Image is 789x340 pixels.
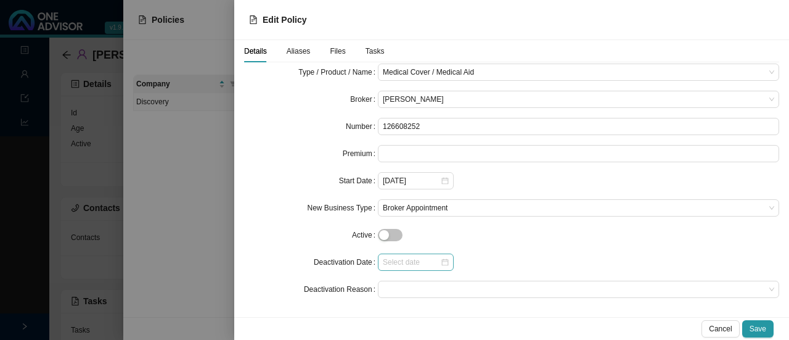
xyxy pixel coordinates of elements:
button: Cancel [701,320,739,338]
label: Broker [350,91,378,108]
span: Save [750,323,766,335]
input: Select date [383,256,440,268]
span: Aliases [287,48,311,55]
span: Cancel [709,323,732,335]
label: Active [352,226,378,244]
input: Select date [383,175,440,187]
button: Save [742,320,774,338]
label: Start Date [339,172,378,189]
span: Files [330,48,345,55]
span: Medical Cover / Medical Aid [383,64,774,80]
label: Number [346,118,378,135]
span: Tasks [366,48,385,55]
label: Type / Product / Name [298,64,378,81]
span: Edit Policy [263,15,307,25]
span: Details [244,48,267,55]
span: Broker Appointment [383,200,774,216]
label: Premium [343,145,378,162]
label: New Business Type [307,199,378,217]
label: Deactivation Date [314,254,378,271]
span: Joanne Bormann [383,91,774,107]
span: file-text [249,15,258,24]
label: Deactivation Reason [304,281,378,298]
